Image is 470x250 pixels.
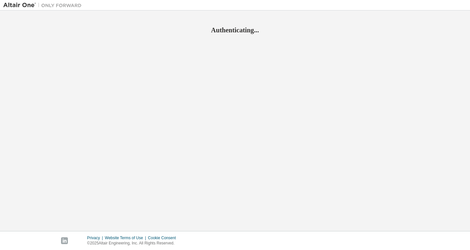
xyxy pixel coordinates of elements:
[105,235,148,241] div: Website Terms of Use
[3,2,85,8] img: Altair One
[61,237,68,244] img: linkedin.svg
[3,26,467,34] h2: Authenticating...
[148,235,180,241] div: Cookie Consent
[87,235,105,241] div: Privacy
[87,241,180,246] p: © 2025 Altair Engineering, Inc. All Rights Reserved.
